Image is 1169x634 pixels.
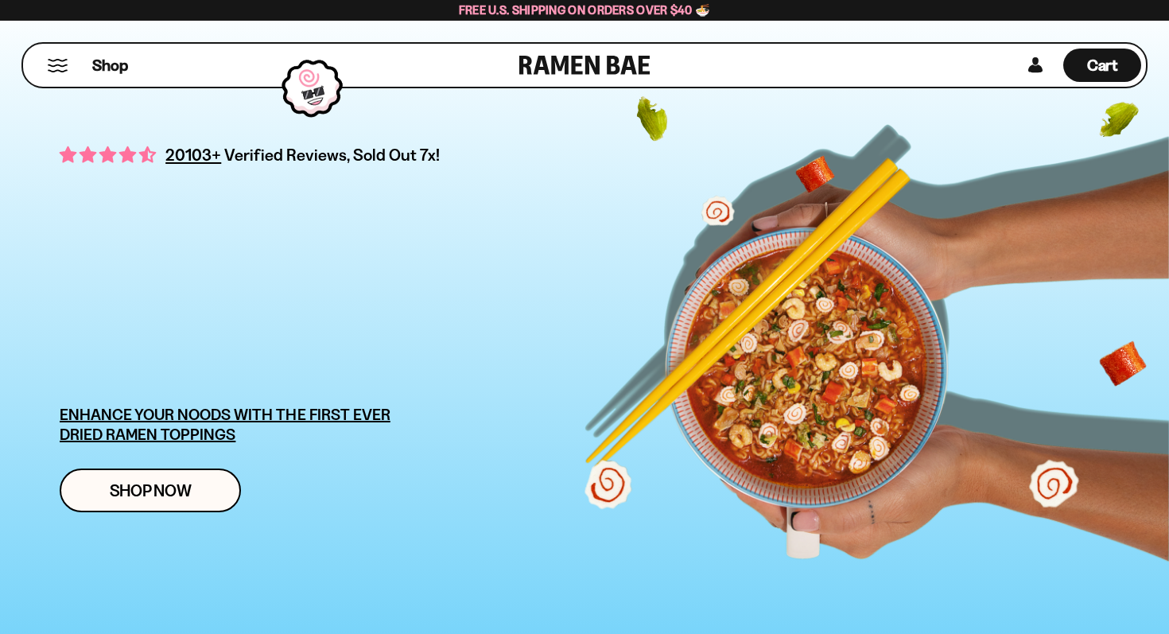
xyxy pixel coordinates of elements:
[459,2,711,18] span: Free U.S. Shipping on Orders over $40 🍜
[92,55,128,76] span: Shop
[1063,44,1141,87] a: Cart
[1087,56,1118,75] span: Cart
[165,142,221,167] span: 20103+
[92,49,128,82] a: Shop
[224,145,440,165] span: Verified Reviews, Sold Out 7x!
[60,469,241,512] a: Shop Now
[110,482,192,499] span: Shop Now
[47,59,68,72] button: Mobile Menu Trigger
